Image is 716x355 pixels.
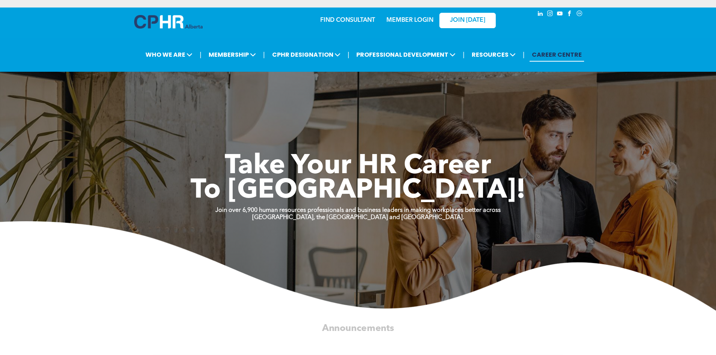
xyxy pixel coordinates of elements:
a: FIND CONSULTANT [320,17,375,23]
li: | [463,47,465,62]
a: CAREER CENTRE [530,48,584,62]
span: Announcements [322,324,394,333]
strong: Join over 6,900 human resources professionals and business leaders in making workplaces better ac... [215,207,501,213]
span: WHO WE ARE [143,48,195,62]
span: PROFESSIONAL DEVELOPMENT [354,48,458,62]
span: To [GEOGRAPHIC_DATA]! [191,177,526,204]
a: JOIN [DATE] [439,13,496,28]
li: | [200,47,201,62]
strong: [GEOGRAPHIC_DATA], the [GEOGRAPHIC_DATA] and [GEOGRAPHIC_DATA]. [252,215,464,221]
a: linkedin [536,9,545,20]
a: Social network [575,9,584,20]
li: | [263,47,265,62]
a: instagram [546,9,554,20]
img: A blue and white logo for cp alberta [134,15,203,29]
span: Take Your HR Career [225,153,491,180]
span: CPHR DESIGNATION [270,48,343,62]
a: MEMBER LOGIN [386,17,433,23]
a: facebook [566,9,574,20]
li: | [348,47,350,62]
li: | [523,47,525,62]
span: RESOURCES [469,48,518,62]
span: JOIN [DATE] [450,17,485,24]
a: youtube [556,9,564,20]
span: MEMBERSHIP [206,48,258,62]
